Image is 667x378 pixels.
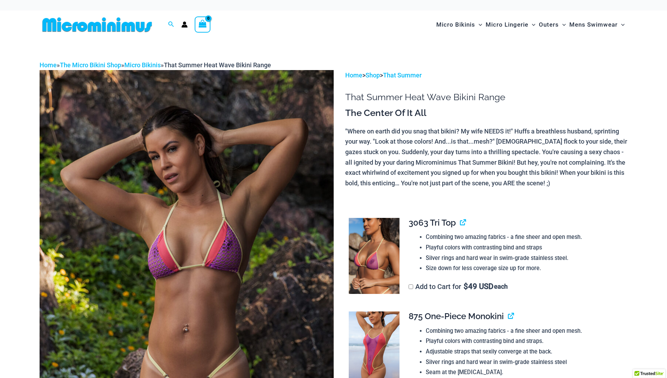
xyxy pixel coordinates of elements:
[528,16,535,34] span: Menu Toggle
[426,232,622,242] li: Combining two amazing fabrics - a fine sheer and open mesh.
[124,61,161,69] a: Micro Bikinis
[349,218,399,294] img: That Summer Heat Wave 3063 Tri Top
[426,263,622,274] li: Size down for less coverage size up for more.
[426,242,622,253] li: Playful colors with contrasting bind and straps
[426,357,622,367] li: Silver rings and hard wear in swim-grade stainless steel
[486,16,528,34] span: Micro Lingerie
[345,126,627,188] p: "Where on earth did you snag that bikini? My wife NEEDS it!" Huffs a breathless husband, sprintin...
[568,14,626,35] a: Mens SwimwearMenu ToggleMenu Toggle
[40,61,271,69] span: » » »
[426,346,622,357] li: Adjustable straps that sexily converge at the back.
[464,282,468,291] span: $
[433,13,628,36] nav: Site Navigation
[464,283,493,290] span: 49 USD
[345,70,627,81] p: > >
[40,61,57,69] a: Home
[426,253,622,263] li: Silver rings and hard wear in swim-grade stainless steel.
[366,71,380,79] a: Shop
[426,326,622,336] li: Combining two amazing fabrics - a fine sheer and open mesh.
[164,61,271,69] span: That Summer Heat Wave Bikini Range
[345,107,627,119] h3: The Center Of It All
[494,283,508,290] span: each
[618,16,625,34] span: Menu Toggle
[409,284,413,289] input: Add to Cart for$49 USD each
[60,61,121,69] a: The Micro Bikini Shop
[345,92,627,103] h1: That Summer Heat Wave Bikini Range
[195,16,211,33] a: View Shopping Cart, empty
[484,14,537,35] a: Micro LingerieMenu ToggleMenu Toggle
[383,71,422,79] a: That Summer
[537,14,568,35] a: OutersMenu ToggleMenu Toggle
[539,16,559,34] span: Outers
[426,336,622,346] li: Playful colors with contrasting bind and straps.
[436,16,475,34] span: Micro Bikinis
[40,17,155,33] img: MM SHOP LOGO FLAT
[409,218,456,228] span: 3063 Tri Top
[435,14,484,35] a: Micro BikinisMenu ToggleMenu Toggle
[409,311,504,321] span: 875 One-Piece Monokini
[168,20,174,29] a: Search icon link
[409,282,508,291] label: Add to Cart for
[569,16,618,34] span: Mens Swimwear
[426,367,622,378] li: Seam at the [MEDICAL_DATA].
[345,71,362,79] a: Home
[559,16,566,34] span: Menu Toggle
[475,16,482,34] span: Menu Toggle
[181,21,188,28] a: Account icon link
